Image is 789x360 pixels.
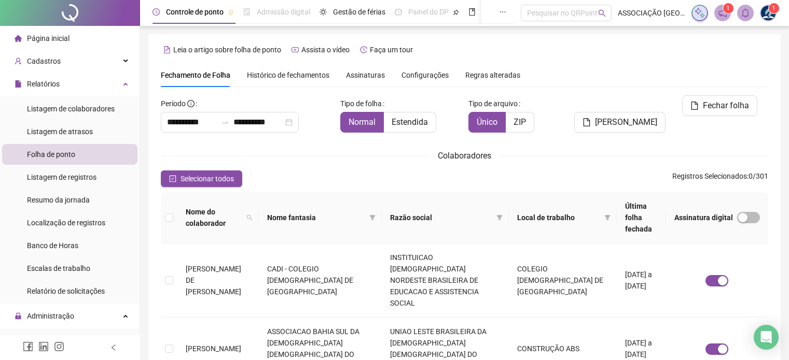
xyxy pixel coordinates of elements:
th: Última folha fechada [617,192,666,243]
span: lock [15,312,22,320]
span: filter [602,210,613,225]
span: Nome do colaborador [186,206,242,229]
span: Leia o artigo sobre folha de ponto [173,46,281,54]
span: sun [320,8,327,16]
span: 1 [726,5,730,12]
span: Nome fantasia [267,212,365,223]
span: [PERSON_NAME] DE [PERSON_NAME] [186,265,241,296]
span: home [15,35,22,42]
span: Página inicial [27,34,70,42]
td: INSTITUICAO [DEMOGRAPHIC_DATA] NORDESTE BRASILEIRA DE EDUCACAO E ASSISTENCIA SOCIAL [382,243,509,318]
span: Localização de registros [27,219,105,227]
span: Assinaturas [346,71,385,79]
span: history [360,46,367,53]
span: Banco de Horas [27,241,78,250]
span: facebook [23,341,33,352]
span: ZIP [514,117,526,127]
span: instagram [54,341,64,352]
sup: 1 [723,3,733,13]
span: filter [496,214,503,221]
span: Administração [27,312,74,320]
span: Fechamento de Folha [161,71,230,79]
span: : 0 / 301 [672,170,768,187]
span: dashboard [395,8,402,16]
span: filter [369,214,376,221]
span: Cadastros [27,57,61,65]
span: Regras alteradas [465,71,520,79]
span: ellipsis [499,8,506,16]
span: file [583,118,591,126]
button: Fechar folha [682,95,757,116]
span: Admissão digital [257,8,310,16]
span: file-done [243,8,251,16]
span: pushpin [228,9,234,16]
span: left [110,344,117,351]
span: Listagem de registros [27,173,96,181]
sup: Atualize o seu contato no menu Meus Dados [769,3,779,13]
span: search [598,9,606,17]
span: 1 [772,5,776,12]
span: [PERSON_NAME] [595,116,657,128]
span: user-add [15,57,22,65]
td: COLEGIO [DEMOGRAPHIC_DATA] DE [GEOGRAPHIC_DATA] [509,243,617,318]
span: youtube [292,46,299,53]
span: Normal [349,117,376,127]
span: Resumo da jornada [27,196,90,204]
span: Local de trabalho [517,212,600,223]
span: Único [477,117,497,127]
img: sparkle-icon.fc2bf0ac1784a2077858766a79e2daf3.svg [694,7,705,19]
span: swap-right [221,118,229,126]
span: Painel do DP [408,8,449,16]
span: [PERSON_NAME] [186,344,241,353]
button: Selecionar todos [161,170,242,187]
img: 30664 [760,5,776,21]
span: ASSOCIAÇÃO [GEOGRAPHIC_DATA] [618,7,685,19]
span: check-square [169,175,176,182]
span: Período [161,99,186,108]
span: Histórico de fechamentos [247,71,329,79]
span: search [244,204,255,231]
span: clock-circle [153,8,160,16]
span: filter [494,210,505,225]
span: Escalas de trabalho [27,264,90,272]
span: Selecionar todos [181,173,234,184]
span: search [246,214,253,221]
span: Colaboradores [438,151,491,161]
span: Relatório de solicitações [27,287,105,295]
td: [DATE] a [DATE] [617,243,666,318]
span: file-text [163,46,171,53]
span: to [221,118,229,126]
span: Assista o vídeo [301,46,350,54]
span: Gestão de férias [333,8,385,16]
span: linkedin [38,341,49,352]
div: Open Intercom Messenger [754,325,779,350]
span: Fechar folha [703,99,749,112]
span: Listagem de atrasos [27,127,93,136]
span: notification [718,8,727,18]
span: book [468,8,476,16]
span: filter [367,210,378,225]
span: info-circle [187,100,195,107]
td: CADI - COLEGIO [DEMOGRAPHIC_DATA] DE [GEOGRAPHIC_DATA] [259,243,382,318]
span: Relatórios [27,80,60,88]
span: filter [604,214,611,221]
span: Assinatura digital [674,212,733,223]
span: Listagem de colaboradores [27,105,115,113]
span: bell [741,8,750,18]
span: Faça um tour [370,46,413,54]
span: file [690,102,699,110]
span: Configurações [402,71,449,79]
span: Controle de ponto [166,8,224,16]
button: [PERSON_NAME] [574,112,666,133]
span: Folha de ponto [27,150,75,159]
span: Razão social [390,212,492,223]
span: Tipo de arquivo [468,98,518,109]
span: pushpin [453,9,459,16]
span: Tipo de folha [340,98,382,109]
span: Registros Selecionados [672,172,747,180]
span: file [15,80,22,88]
span: Estendida [392,117,428,127]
